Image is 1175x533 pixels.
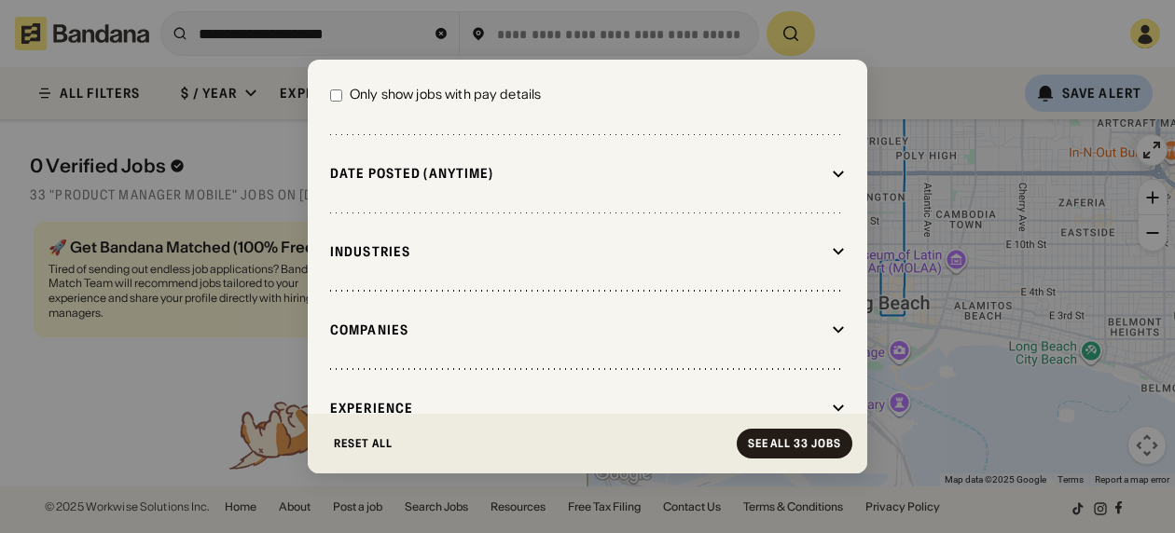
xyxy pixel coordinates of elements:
div: Companies [330,321,824,338]
div: Date Posted (Anytime) [330,165,824,182]
div: Reset All [334,438,393,449]
div: Industries [330,243,824,260]
div: See all 33 jobs [748,438,841,449]
div: Experience [330,400,824,417]
div: Only show jobs with pay details [350,86,541,104]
